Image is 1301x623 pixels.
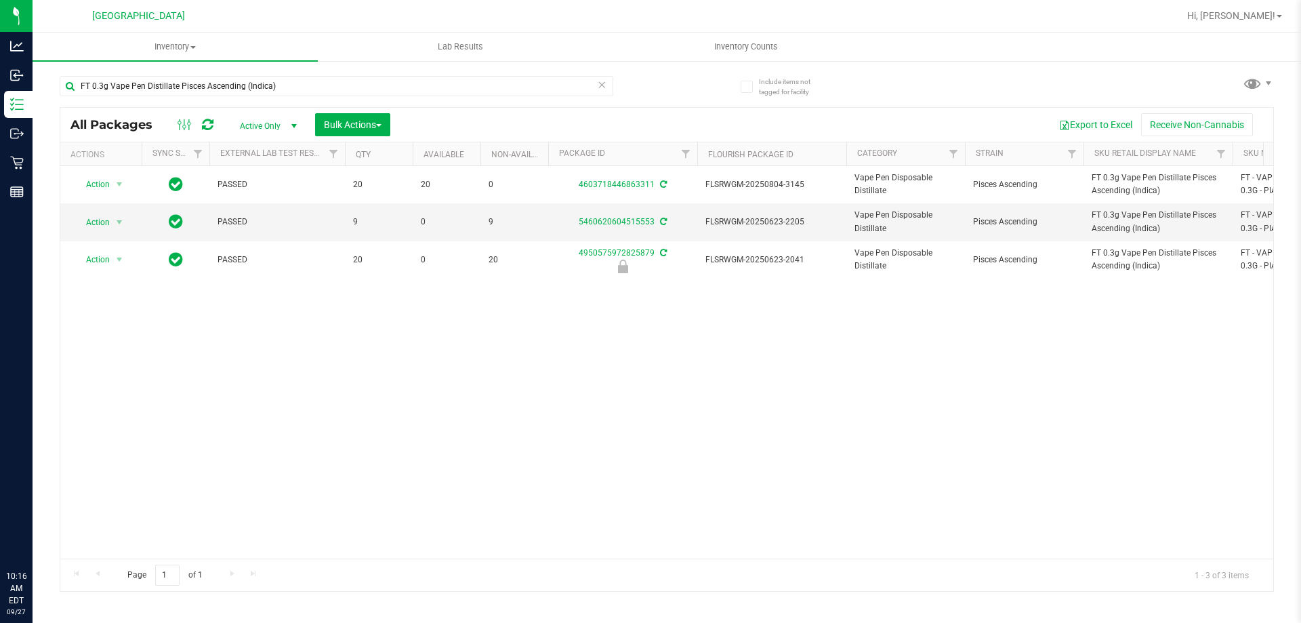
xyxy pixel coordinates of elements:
input: 1 [155,565,180,586]
a: Filter [1061,142,1083,165]
span: 1 - 3 of 3 items [1184,565,1260,585]
a: Filter [1210,142,1233,165]
a: Filter [943,142,965,165]
a: Filter [187,142,209,165]
span: Lab Results [419,41,501,53]
a: Non-Available [491,150,552,159]
span: Pisces Ascending [973,216,1075,228]
span: FLSRWGM-20250623-2205 [705,216,838,228]
p: 10:16 AM EDT [6,570,26,607]
span: FLSRWGM-20250623-2041 [705,254,838,266]
inline-svg: Inbound [10,68,24,82]
button: Bulk Actions [315,113,390,136]
a: Lab Results [318,33,603,61]
span: [GEOGRAPHIC_DATA] [92,10,185,22]
inline-svg: Inventory [10,98,24,111]
span: 9 [489,216,540,228]
button: Export to Excel [1050,113,1141,136]
a: Package ID [559,148,605,158]
span: Hi, [PERSON_NAME]! [1187,10,1275,21]
a: Qty [356,150,371,159]
span: select [111,175,128,194]
span: Pisces Ascending [973,178,1075,191]
a: Sku Retail Display Name [1094,148,1196,158]
a: Strain [976,148,1004,158]
a: SKU Name [1243,148,1284,158]
span: In Sync [169,212,183,231]
input: Search Package ID, Item Name, SKU, Lot or Part Number... [60,76,613,96]
span: 20 [353,254,405,266]
span: Bulk Actions [324,119,381,130]
span: Vape Pen Disposable Distillate [854,247,957,273]
span: 9 [353,216,405,228]
p: 09/27 [6,607,26,617]
span: FT 0.3g Vape Pen Distillate Pisces Ascending (Indica) [1092,209,1224,235]
a: Inventory [33,33,318,61]
a: External Lab Test Result [220,148,327,158]
a: Flourish Package ID [708,150,793,159]
span: Vape Pen Disposable Distillate [854,209,957,235]
span: FLSRWGM-20250804-3145 [705,178,838,191]
span: select [111,250,128,269]
span: PASSED [218,254,337,266]
span: 0 [421,216,472,228]
span: Action [74,213,110,232]
span: PASSED [218,216,337,228]
span: Include items not tagged for facility [759,77,827,97]
span: 20 [489,254,540,266]
a: Sync Status [152,148,205,158]
span: Action [74,175,110,194]
a: 4950575972825879 [579,248,655,258]
a: Category [857,148,897,158]
span: Sync from Compliance System [658,180,667,189]
span: In Sync [169,250,183,269]
span: All Packages [70,117,166,132]
span: In Sync [169,175,183,194]
span: Sync from Compliance System [658,248,667,258]
span: Page of 1 [116,565,213,586]
a: Filter [323,142,345,165]
span: Sync from Compliance System [658,217,667,226]
inline-svg: Reports [10,185,24,199]
span: Inventory [33,41,318,53]
span: FT 0.3g Vape Pen Distillate Pisces Ascending (Indica) [1092,247,1224,273]
a: Inventory Counts [603,33,888,61]
span: 20 [353,178,405,191]
iframe: Resource center unread badge [40,513,56,529]
span: Vape Pen Disposable Distillate [854,172,957,197]
inline-svg: Outbound [10,127,24,140]
div: Newly Received [546,260,699,273]
span: 0 [421,254,472,266]
a: Available [424,150,464,159]
span: Clear [597,76,606,94]
a: 4603718446863311 [579,180,655,189]
span: select [111,213,128,232]
span: PASSED [218,178,337,191]
span: Action [74,250,110,269]
a: 5460620604515553 [579,217,655,226]
span: Inventory Counts [696,41,796,53]
button: Receive Non-Cannabis [1141,113,1253,136]
span: 20 [421,178,472,191]
iframe: Resource center [14,515,54,555]
a: Filter [675,142,697,165]
inline-svg: Analytics [10,39,24,53]
span: FT 0.3g Vape Pen Distillate Pisces Ascending (Indica) [1092,172,1224,197]
inline-svg: Retail [10,156,24,169]
span: 0 [489,178,540,191]
span: Pisces Ascending [973,254,1075,266]
div: Actions [70,150,136,159]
